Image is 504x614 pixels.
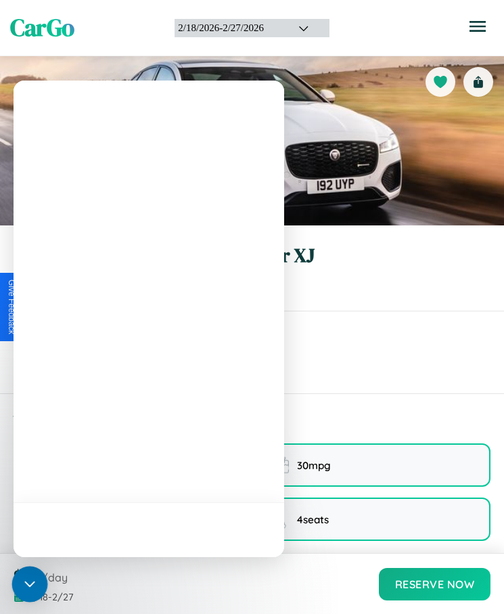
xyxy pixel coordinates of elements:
span: $ 60 [14,565,39,587]
div: Give Feedback [7,280,16,334]
span: CarGo [10,12,74,44]
div: 2 / 18 / 2026 - 2 / 27 / 2026 [178,22,281,34]
button: Reserve Now [379,568,491,600]
div: Open Intercom Messenger [12,567,48,602]
span: 4 seats [297,513,329,526]
span: 30 mpg [297,459,331,472]
span: 2 / 18 - 2 / 27 [28,591,74,603]
span: /day [42,571,68,584]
